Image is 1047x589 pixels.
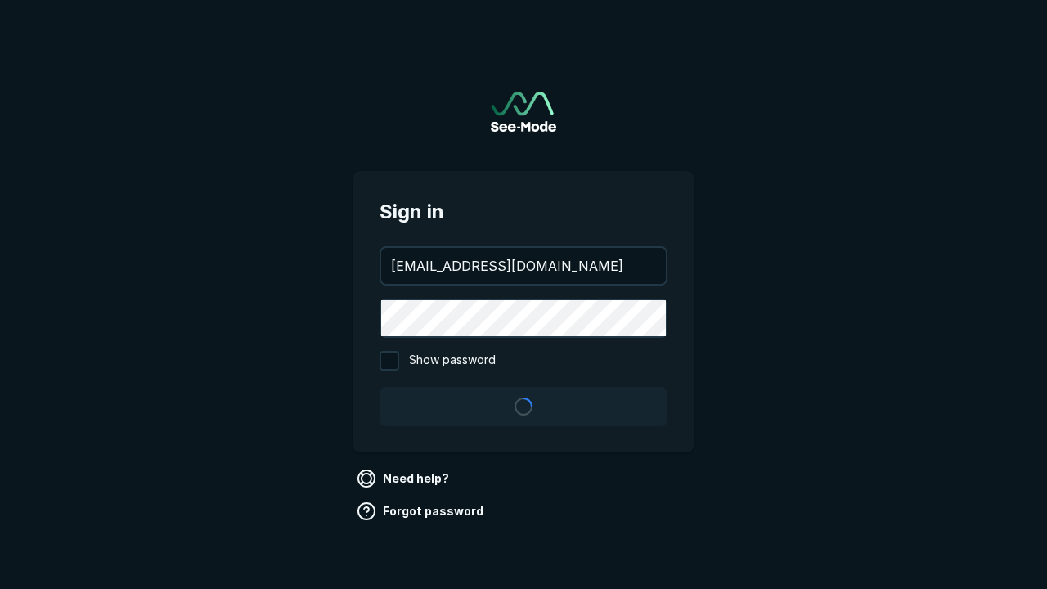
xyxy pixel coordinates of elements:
a: Forgot password [353,498,490,524]
input: your@email.com [381,248,666,284]
a: Go to sign in [491,92,556,132]
img: See-Mode Logo [491,92,556,132]
span: Sign in [380,197,667,227]
a: Need help? [353,465,456,492]
span: Show password [409,351,496,371]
